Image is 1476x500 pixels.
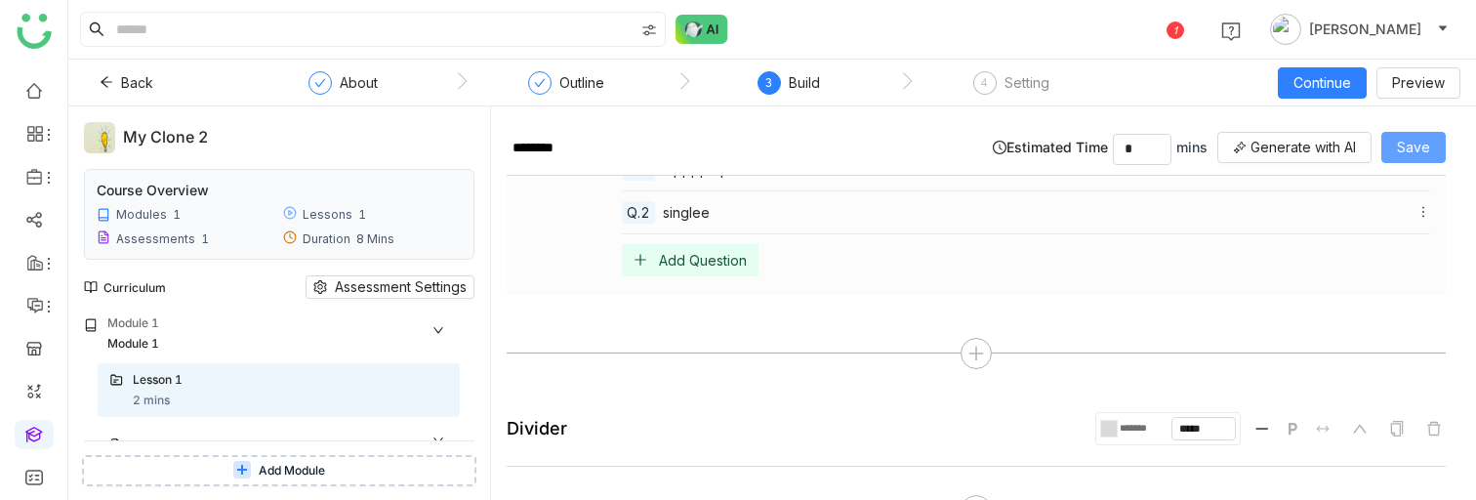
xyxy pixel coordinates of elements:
b: P [1284,415,1301,442]
div: Assessments [116,231,195,246]
div: About [340,71,378,95]
span: mins [1176,139,1208,155]
div: 8 Mins [356,231,394,246]
div: About [308,71,378,106]
img: search-type.svg [641,22,657,38]
div: Curriculum [84,280,166,295]
div: Modules [116,207,167,222]
button: Save [1381,132,1446,163]
div: Divider [507,418,567,438]
img: logo [17,14,52,49]
div: my clone 2 [123,125,435,150]
div: Course Overview [97,182,209,198]
div: Q.2 [622,201,656,224]
button: Assessment Settings [306,275,474,299]
span: Assessment Settings [335,276,467,298]
span: 4 [981,75,988,90]
button: Generate with AI [1217,132,1372,163]
div: 4Setting [973,71,1049,106]
span: singlee [663,202,710,223]
img: ask-buddy-normal.svg [676,15,728,44]
img: assessment.svg [109,438,123,452]
div: 3Build [758,71,820,106]
div: Duration [303,231,350,246]
div: Add Question [659,252,747,269]
div: Lessons [303,207,352,222]
div: Estimated Time [993,132,1446,165]
span: Preview [1392,72,1445,94]
div: 2 mins [133,392,170,410]
button: Add Module [82,455,476,486]
div: Outline [559,71,604,95]
div: Module 1Module 1 [84,314,460,355]
span: Generate with AI [1250,137,1356,158]
div: 1 [201,231,209,246]
img: lms-folder.svg [109,373,123,387]
div: Outline [528,71,604,106]
button: Continue [1278,67,1367,99]
div: 1 [358,207,366,222]
button: [PERSON_NAME] [1266,14,1453,45]
span: Continue [1293,72,1351,94]
div: Assessment 2 [133,437,410,455]
img: avatar [1270,14,1301,45]
span: Save [1397,137,1430,158]
div: 1 [173,207,181,222]
div: Module 1 [107,335,417,354]
span: [PERSON_NAME] [1309,19,1421,40]
div: Assessment 2 [98,425,460,487]
div: 1 [1167,21,1184,39]
div: Build [789,71,820,95]
button: Back [84,67,169,99]
img: help.svg [1221,21,1241,41]
span: Back [121,72,153,94]
div: Lesson 1 [133,371,410,390]
div: Setting [1004,71,1049,95]
span: Add Module [259,462,325,480]
span: 3 [765,75,772,90]
div: Module 1 [107,314,159,333]
button: Preview [1376,67,1460,99]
